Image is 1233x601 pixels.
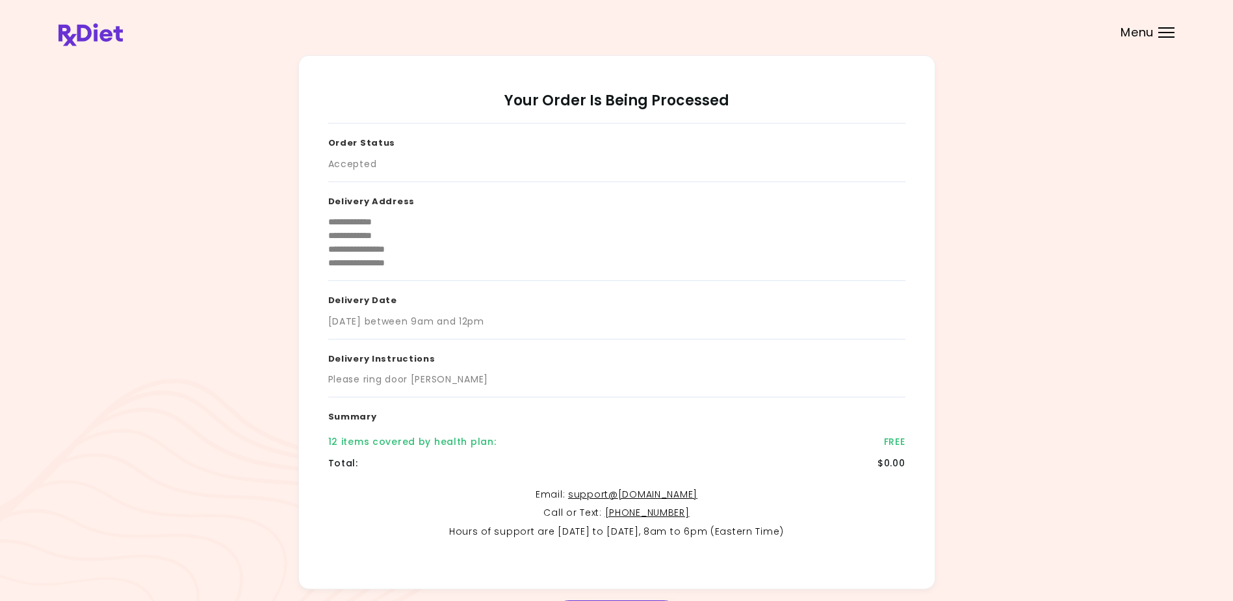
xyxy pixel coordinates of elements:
div: 12 items covered by health plan : [328,435,497,449]
p: Call or Text : [328,505,905,521]
div: Total : [328,457,358,470]
h2: Your Order Is Being Processed [328,92,905,124]
span: Menu [1121,27,1154,38]
div: $0.00 [877,457,905,470]
p: Email : [328,487,905,503]
p: Hours of support are [DATE] to [DATE], 8am to 6pm (Eastern Time) [328,524,905,540]
h3: Delivery Address [328,182,905,216]
a: support@[DOMAIN_NAME] [568,488,697,501]
h3: Summary [328,397,905,431]
h3: Delivery Date [328,281,905,315]
h3: Order Status [328,124,905,157]
div: Please ring door [PERSON_NAME] [328,373,489,386]
img: RxDiet [58,23,123,46]
div: [DATE] between 9am and 12pm [328,315,484,328]
div: FREE [884,435,905,449]
div: Accepted [328,157,377,171]
a: [PHONE_NUMBER] [605,506,690,519]
h3: Delivery Instructions [328,340,905,373]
